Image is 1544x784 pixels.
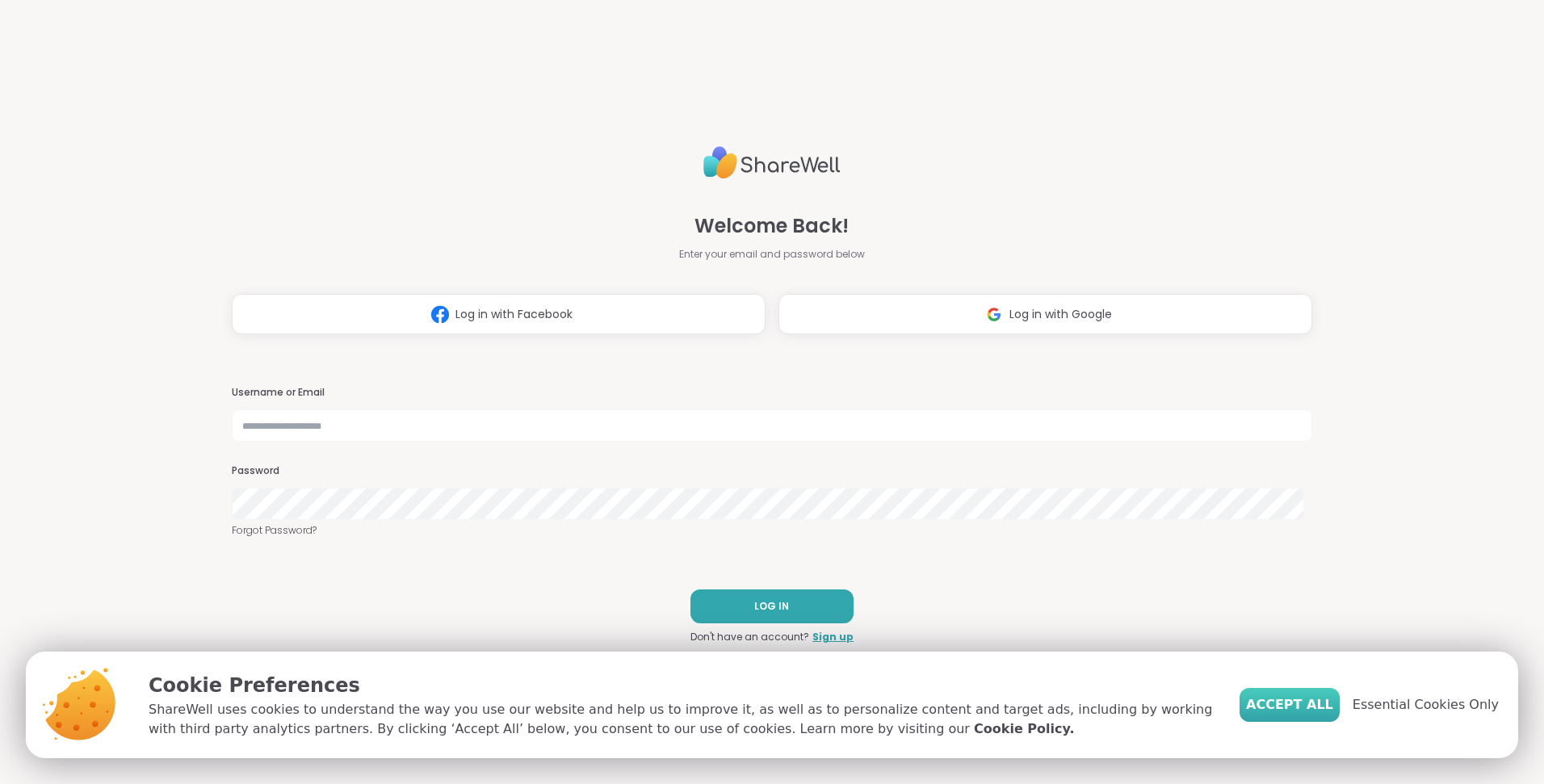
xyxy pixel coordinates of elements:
[778,294,1312,334] button: Log in with Google
[232,294,766,334] button: Log in with Facebook
[149,671,1214,700] p: Cookie Preferences
[1009,306,1112,323] span: Log in with Google
[812,630,854,644] a: Sign up
[1246,695,1333,715] span: Accept All
[232,386,1312,400] h3: Username or Email
[232,523,1312,538] a: Forgot Password?
[694,212,849,241] span: Welcome Back!
[974,719,1074,739] a: Cookie Policy.
[679,247,865,262] span: Enter your email and password below
[703,140,841,186] img: ShareWell Logo
[149,700,1214,739] p: ShareWell uses cookies to understand the way you use our website and help us to improve it, as we...
[425,300,455,329] img: ShareWell Logomark
[232,464,1312,478] h3: Password
[1240,688,1340,722] button: Accept All
[1353,695,1499,715] span: Essential Cookies Only
[690,589,854,623] button: LOG IN
[690,630,809,644] span: Don't have an account?
[455,306,573,323] span: Log in with Facebook
[754,599,789,614] span: LOG IN
[979,300,1009,329] img: ShareWell Logomark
